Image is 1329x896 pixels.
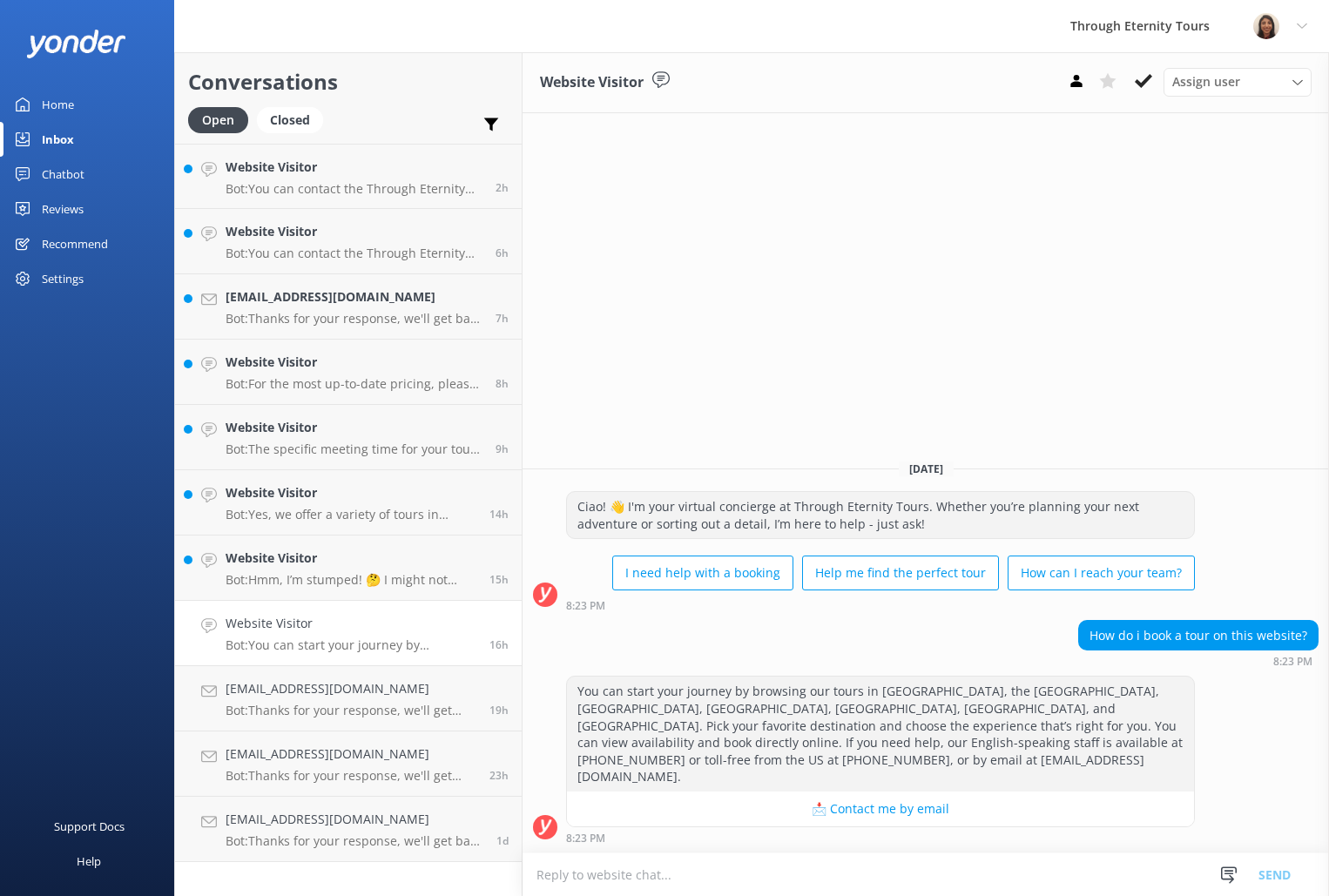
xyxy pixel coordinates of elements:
[226,507,476,522] p: Bot: Yes, we offer a variety of tours in [GEOGRAPHIC_DATA]. You might be interested in our Cruise...
[226,572,476,588] p: Bot: Hmm, I’m stumped! 🤔 I might not have the answer to that one, but our amazing team definitely...
[226,311,482,327] p: Bot: Thanks for your response, we'll get back to you as soon as we can during opening hours.
[496,833,509,848] span: Aug 27 2025 01:22am (UTC +02:00) Europe/Amsterdam
[1079,621,1318,650] div: How do i book a tour on this website?
[226,287,482,307] h4: [EMAIL_ADDRESS][DOMAIN_NAME]
[226,833,483,849] p: Bot: Thanks for your response, we'll get back to you as soon as we can during opening hours.
[226,353,482,372] h4: Website Visitor
[175,797,522,862] a: [EMAIL_ADDRESS][DOMAIN_NAME]Bot:Thanks for your response, we'll get back to you as soon as we can...
[566,833,605,844] strong: 8:23 PM
[540,71,644,94] h3: Website Visitor
[175,666,522,731] a: [EMAIL_ADDRESS][DOMAIN_NAME]Bot:Thanks for your response, we'll get back to you as soon as we can...
[566,601,605,611] strong: 8:23 PM
[226,222,482,241] h4: Website Visitor
[257,110,332,129] a: Closed
[567,492,1194,538] div: Ciao! 👋 I'm your virtual concierge at Through Eternity Tours. Whether you’re planning your next a...
[489,637,509,652] span: Aug 27 2025 08:23pm (UTC +02:00) Europe/Amsterdam
[489,768,509,783] span: Aug 27 2025 01:28pm (UTC +02:00) Europe/Amsterdam
[175,405,522,470] a: Website VisitorBot:The specific meeting time for your tour guide will be included in your confirm...
[188,107,248,133] div: Open
[188,65,509,98] h2: Conversations
[226,483,476,502] h4: Website Visitor
[42,122,74,157] div: Inbox
[489,507,509,522] span: Aug 27 2025 10:26pm (UTC +02:00) Europe/Amsterdam
[496,180,509,195] span: Aug 28 2025 10:21am (UTC +02:00) Europe/Amsterdam
[489,703,509,717] span: Aug 27 2025 05:33pm (UTC +02:00) Europe/Amsterdam
[175,731,522,797] a: [EMAIL_ADDRESS][DOMAIN_NAME]Bot:Thanks for your response, we'll get back to you as soon as we can...
[226,418,482,437] h4: Website Visitor
[226,441,482,457] p: Bot: The specific meeting time for your tour guide will be included in your confirmation email on...
[1273,657,1312,667] strong: 8:23 PM
[1164,68,1312,96] div: Assign User
[489,572,509,587] span: Aug 27 2025 09:08pm (UTC +02:00) Europe/Amsterdam
[42,192,84,226] div: Reviews
[175,144,522,209] a: Website VisitorBot:You can contact the Through Eternity Tours team at [PHONE_NUMBER] or [PHONE_NU...
[188,110,257,129] a: Open
[26,30,126,58] img: yonder-white-logo.png
[566,832,1195,844] div: Aug 27 2025 08:23pm (UTC +02:00) Europe/Amsterdam
[175,536,522,601] a: Website VisitorBot:Hmm, I’m stumped! 🤔 I might not have the answer to that one, but our amazing t...
[175,340,522,405] a: Website VisitorBot:For the most up-to-date pricing, please check our website or give us a call at...
[226,246,482,261] p: Bot: You can contact the Through Eternity Tours team at [PHONE_NUMBER] or [PHONE_NUMBER]. You can...
[899,461,954,476] span: [DATE]
[175,601,522,666] a: Website VisitorBot:You can start your journey by browsing our tours in [GEOGRAPHIC_DATA], the [GE...
[1078,655,1319,667] div: Aug 27 2025 08:23pm (UTC +02:00) Europe/Amsterdam
[226,158,482,177] h4: Website Visitor
[42,87,74,122] div: Home
[226,744,476,764] h4: [EMAIL_ADDRESS][DOMAIN_NAME]
[496,376,509,391] span: Aug 28 2025 04:20am (UTC +02:00) Europe/Amsterdam
[1172,72,1240,91] span: Assign user
[1008,556,1195,590] button: How can I reach your team?
[1253,13,1279,39] img: 725-1755267273.png
[496,246,509,260] span: Aug 28 2025 06:30am (UTC +02:00) Europe/Amsterdam
[226,181,482,197] p: Bot: You can contact the Through Eternity Tours team at [PHONE_NUMBER] or [PHONE_NUMBER]. You can...
[54,809,125,844] div: Support Docs
[802,556,999,590] button: Help me find the perfect tour
[226,703,476,718] p: Bot: Thanks for your response, we'll get back to you as soon as we can during opening hours.
[496,441,509,456] span: Aug 28 2025 02:47am (UTC +02:00) Europe/Amsterdam
[567,677,1194,792] div: You can start your journey by browsing our tours in [GEOGRAPHIC_DATA], the [GEOGRAPHIC_DATA], [GE...
[566,599,1195,611] div: Aug 27 2025 08:23pm (UTC +02:00) Europe/Amsterdam
[175,470,522,536] a: Website VisitorBot:Yes, we offer a variety of tours in [GEOGRAPHIC_DATA]. You might be interested...
[226,614,476,633] h4: Website Visitor
[226,637,476,653] p: Bot: You can start your journey by browsing our tours in [GEOGRAPHIC_DATA], the [GEOGRAPHIC_DATA]...
[612,556,793,590] button: I need help with a booking
[257,107,323,133] div: Closed
[42,157,84,192] div: Chatbot
[77,844,101,879] div: Help
[226,810,483,829] h4: [EMAIL_ADDRESS][DOMAIN_NAME]
[496,311,509,326] span: Aug 28 2025 05:18am (UTC +02:00) Europe/Amsterdam
[226,376,482,392] p: Bot: For the most up-to-date pricing, please check our website or give us a call at [PHONE_NUMBER].
[42,226,108,261] div: Recommend
[42,261,84,296] div: Settings
[226,549,476,568] h4: Website Visitor
[226,679,476,698] h4: [EMAIL_ADDRESS][DOMAIN_NAME]
[175,274,522,340] a: [EMAIL_ADDRESS][DOMAIN_NAME]Bot:Thanks for your response, we'll get back to you as soon as we can...
[567,792,1194,826] button: 📩 Contact me by email
[226,768,476,784] p: Bot: Thanks for your response, we'll get back to you as soon as we can during opening hours.
[175,209,522,274] a: Website VisitorBot:You can contact the Through Eternity Tours team at [PHONE_NUMBER] or [PHONE_NU...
